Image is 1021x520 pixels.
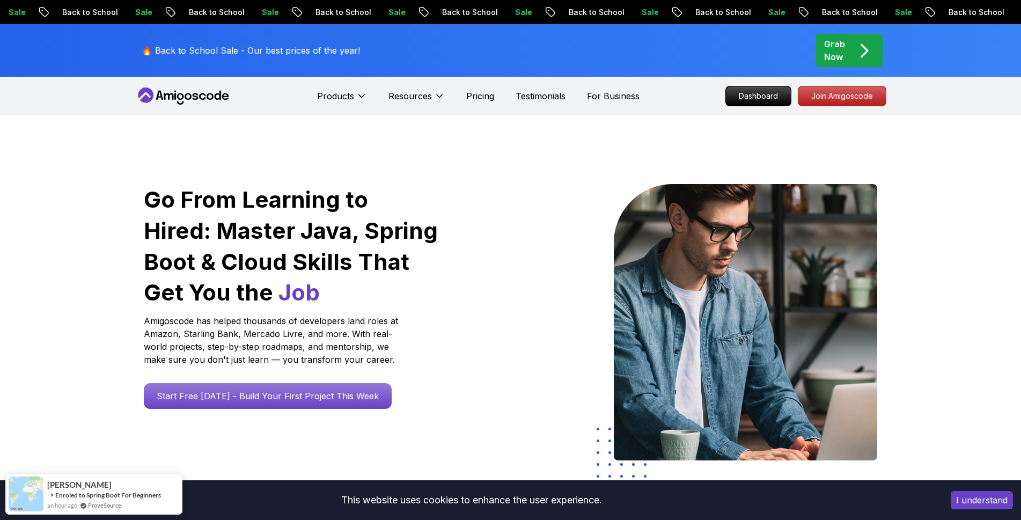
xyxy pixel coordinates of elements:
p: Sale [755,7,790,18]
button: Products [317,90,367,111]
div: This website uses cookies to enhance the user experience. [8,488,935,512]
p: Back to School [556,7,629,18]
span: -> [47,490,54,499]
p: Resources [388,90,432,102]
a: Pricing [466,90,494,102]
p: Sale [249,7,283,18]
p: Back to School [809,7,882,18]
a: Join Amigoscode [798,86,886,106]
button: Accept cookies [951,491,1013,509]
p: Back to School [49,7,122,18]
p: Sale [502,7,537,18]
p: Sale [882,7,916,18]
button: Resources [388,90,445,111]
span: [PERSON_NAME] [47,480,112,489]
p: Back to School [936,7,1009,18]
a: Testimonials [516,90,565,102]
p: Sale [376,7,410,18]
p: Grab Now [824,38,845,63]
a: ProveSource [88,501,121,510]
span: an hour ago [47,501,77,510]
img: provesource social proof notification image [9,477,43,511]
a: Enroled to Spring Boot For Beginners [55,490,161,500]
span: Job [278,279,320,306]
p: Sale [122,7,157,18]
p: Join Amigoscode [798,86,886,106]
p: Sale [629,7,663,18]
p: Amigoscode has helped thousands of developers land roles at Amazon, Starling Bank, Mercado Livre,... [144,314,401,366]
p: Back to School [429,7,502,18]
img: hero [614,184,877,460]
p: Back to School [303,7,376,18]
p: Back to School [682,7,755,18]
p: Back to School [176,7,249,18]
a: Start Free [DATE] - Build Your First Project This Week [144,383,392,409]
p: Dashboard [726,86,791,106]
a: Dashboard [725,86,791,106]
a: For Business [587,90,640,102]
h1: Go From Learning to Hired: Master Java, Spring Boot & Cloud Skills That Get You the [144,184,439,308]
p: Products [317,90,354,102]
p: 🔥 Back to School Sale - Our best prices of the year! [142,44,360,57]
